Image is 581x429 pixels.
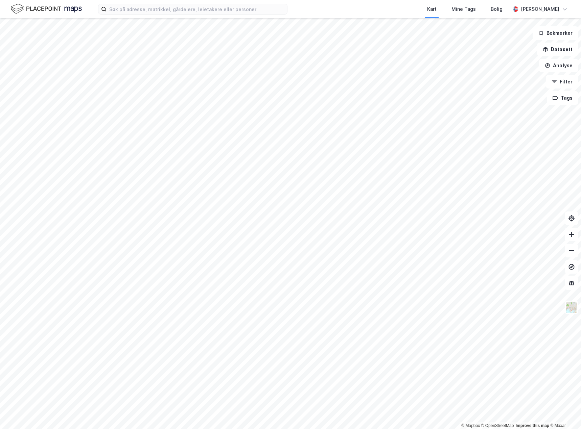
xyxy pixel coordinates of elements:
[547,397,581,429] iframe: Chat Widget
[451,5,476,13] div: Mine Tags
[546,75,578,89] button: Filter
[461,423,480,428] a: Mapbox
[481,423,514,428] a: OpenStreetMap
[491,5,503,13] div: Bolig
[547,91,578,105] button: Tags
[516,423,549,428] a: Improve this map
[565,301,578,314] img: Z
[547,397,581,429] div: Kontrollprogram for chat
[533,26,578,40] button: Bokmerker
[521,5,559,13] div: [PERSON_NAME]
[539,59,578,72] button: Analyse
[427,5,437,13] div: Kart
[107,4,287,14] input: Søk på adresse, matrikkel, gårdeiere, leietakere eller personer
[11,3,82,15] img: logo.f888ab2527a4732fd821a326f86c7f29.svg
[537,43,578,56] button: Datasett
